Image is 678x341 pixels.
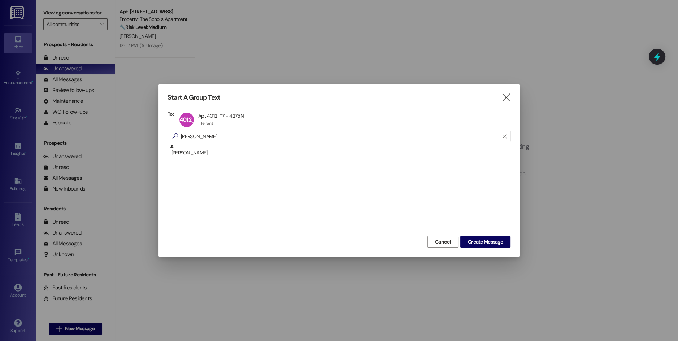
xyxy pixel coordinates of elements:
[502,134,506,139] i: 
[181,131,499,141] input: Search for any contact or apartment
[198,121,213,126] div: 1 Tenant
[168,93,220,102] h3: Start A Group Text
[168,144,510,162] div: : [PERSON_NAME]
[427,236,458,248] button: Cancel
[169,132,181,140] i: 
[168,111,174,117] h3: To:
[198,113,244,119] div: Apt 4012_117 - 4275N
[169,144,510,157] div: : [PERSON_NAME]
[460,236,510,248] button: Create Message
[179,116,202,123] span: 4012_117
[501,94,510,101] i: 
[499,131,510,142] button: Clear text
[435,238,451,246] span: Cancel
[468,238,503,246] span: Create Message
